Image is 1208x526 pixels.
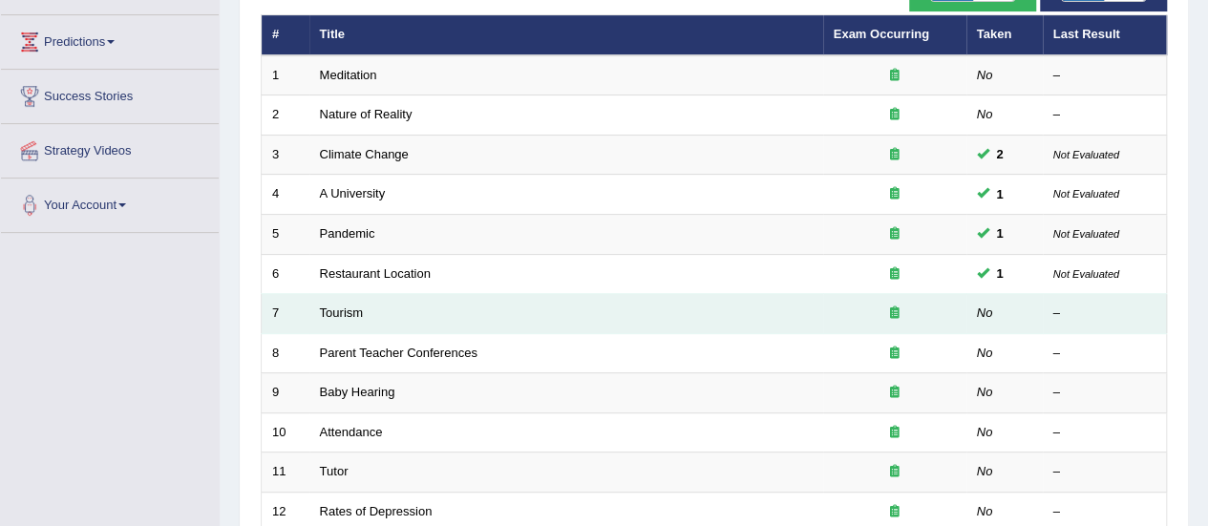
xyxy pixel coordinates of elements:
div: – [1053,106,1156,124]
a: Success Stories [1,70,219,117]
td: 11 [262,452,309,493]
div: Exam occurring question [834,225,956,243]
small: Not Evaluated [1053,149,1119,160]
a: Parent Teacher Conferences [320,346,477,360]
div: Exam occurring question [834,424,956,442]
div: – [1053,463,1156,481]
div: – [1053,503,1156,521]
a: Exam Occurring [834,27,929,41]
th: Title [309,15,823,55]
th: Last Result [1043,15,1167,55]
a: Baby Hearing [320,385,395,399]
div: Exam occurring question [834,463,956,481]
td: 6 [262,254,309,294]
a: Rates of Depression [320,504,433,518]
div: – [1053,384,1156,402]
td: 5 [262,215,309,255]
td: 2 [262,95,309,136]
td: 3 [262,135,309,175]
span: You can still take this question [989,223,1011,243]
a: Tourism [320,305,364,320]
a: Tutor [320,464,349,478]
em: No [977,346,993,360]
span: You can still take this question [989,184,1011,204]
td: 10 [262,412,309,452]
th: Taken [966,15,1043,55]
td: 4 [262,175,309,215]
td: 1 [262,55,309,95]
a: Your Account [1,179,219,226]
a: Restaurant Location [320,266,431,281]
div: Exam occurring question [834,106,956,124]
a: Meditation [320,68,377,82]
small: Not Evaluated [1053,228,1119,240]
div: – [1053,305,1156,323]
em: No [977,385,993,399]
span: You can still take this question [989,263,1011,284]
small: Not Evaluated [1053,188,1119,200]
em: No [977,464,993,478]
a: Attendance [320,425,383,439]
div: Exam occurring question [834,67,956,85]
td: 8 [262,333,309,373]
a: Nature of Reality [320,107,413,121]
a: Predictions [1,15,219,63]
a: A University [320,186,386,200]
a: Climate Change [320,147,409,161]
a: Strategy Videos [1,124,219,172]
em: No [977,107,993,121]
em: No [977,68,993,82]
div: – [1053,345,1156,363]
div: Exam occurring question [834,503,956,521]
em: No [977,425,993,439]
div: – [1053,424,1156,442]
em: No [977,504,993,518]
div: Exam occurring question [834,265,956,284]
div: Exam occurring question [834,345,956,363]
em: No [977,305,993,320]
div: Exam occurring question [834,146,956,164]
th: # [262,15,309,55]
div: Exam occurring question [834,305,956,323]
td: 7 [262,294,309,334]
div: Exam occurring question [834,185,956,203]
div: – [1053,67,1156,85]
a: Pandemic [320,226,375,241]
td: 9 [262,373,309,413]
small: Not Evaluated [1053,268,1119,280]
div: Exam occurring question [834,384,956,402]
span: You can still take this question [989,144,1011,164]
